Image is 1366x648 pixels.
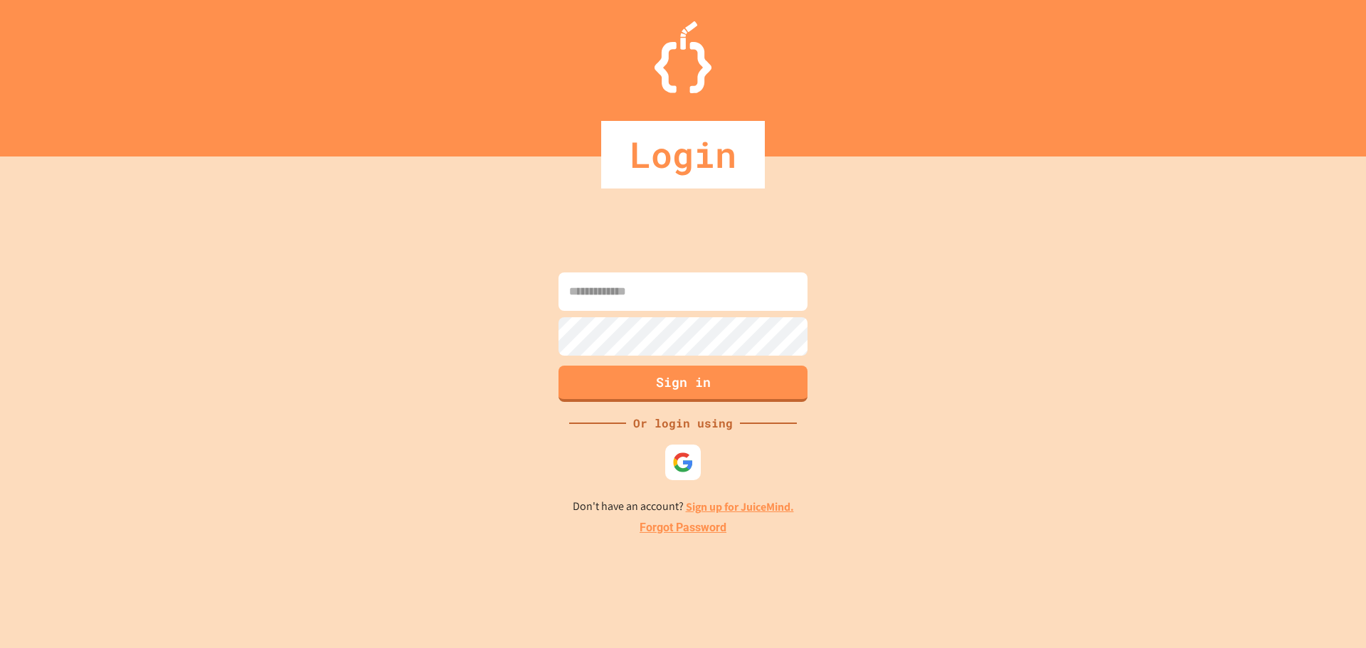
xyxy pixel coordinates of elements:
[640,519,726,536] a: Forgot Password
[601,121,765,188] div: Login
[626,415,740,432] div: Or login using
[573,498,794,516] p: Don't have an account?
[686,499,794,514] a: Sign up for JuiceMind.
[655,21,711,93] img: Logo.svg
[672,452,694,473] img: google-icon.svg
[558,366,808,402] button: Sign in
